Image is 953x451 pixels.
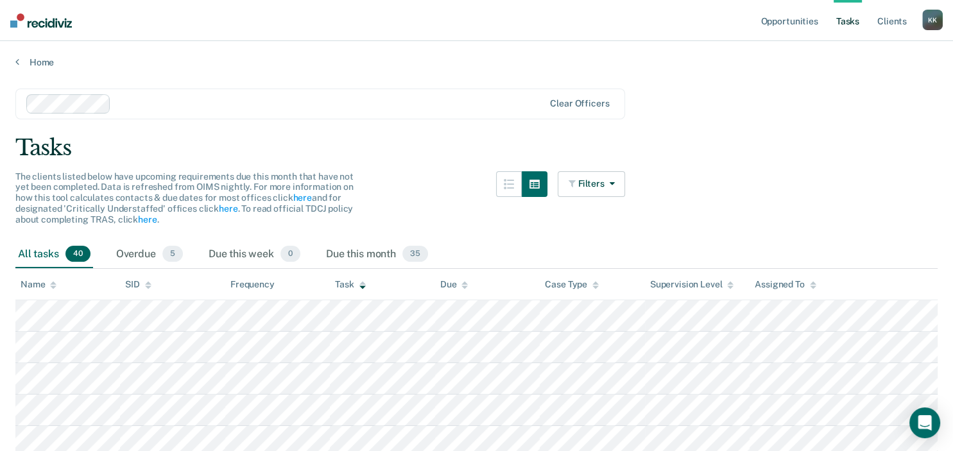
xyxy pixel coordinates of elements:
[650,279,734,290] div: Supervision Level
[206,241,303,269] div: Due this week0
[138,214,157,225] a: here
[114,241,185,269] div: Overdue5
[545,279,599,290] div: Case Type
[922,10,943,30] div: K K
[440,279,468,290] div: Due
[280,246,300,262] span: 0
[21,279,56,290] div: Name
[323,241,431,269] div: Due this month35
[15,56,938,68] a: Home
[550,98,609,109] div: Clear officers
[15,135,938,161] div: Tasks
[162,246,183,262] span: 5
[219,203,237,214] a: here
[755,279,816,290] div: Assigned To
[10,13,72,28] img: Recidiviz
[293,192,311,203] a: here
[335,279,365,290] div: Task
[65,246,90,262] span: 40
[15,171,354,225] span: The clients listed below have upcoming requirements due this month that have not yet been complet...
[402,246,428,262] span: 35
[909,407,940,438] div: Open Intercom Messenger
[15,241,93,269] div: All tasks40
[558,171,626,197] button: Filters
[125,279,151,290] div: SID
[922,10,943,30] button: KK
[230,279,275,290] div: Frequency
